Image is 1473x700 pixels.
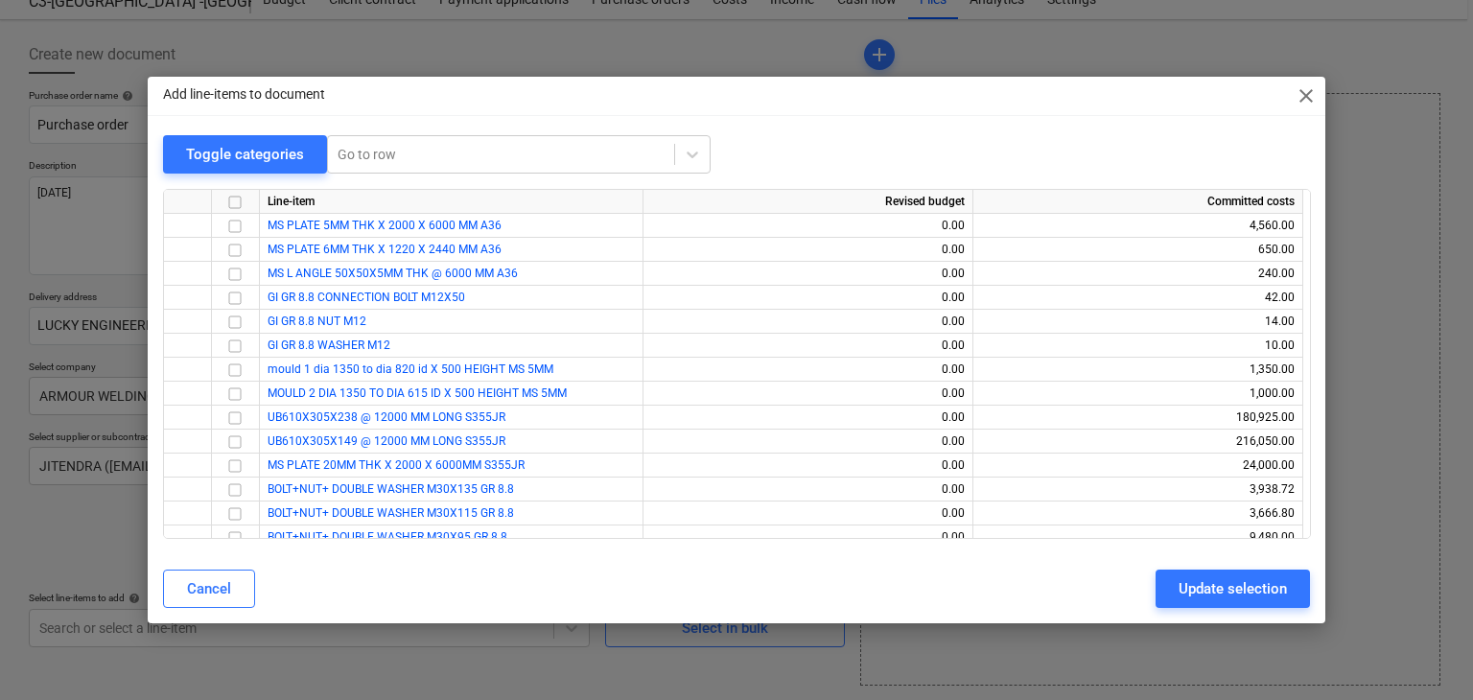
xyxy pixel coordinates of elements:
div: 650.00 [981,238,1295,262]
div: Toggle categories [186,142,304,167]
div: 180,925.00 [981,406,1295,430]
div: Line-item [260,190,643,214]
div: 0.00 [651,502,965,525]
button: Update selection [1156,570,1310,608]
a: UB610X305X149 @ 12000 MM LONG S355JR [268,434,505,448]
div: Committed costs [973,190,1303,214]
a: GI GR 8.8 WASHER M12 [268,338,390,352]
a: MS PLATE 20MM THK X 2000 X 6000MM S355JR [268,458,525,472]
p: Add line-items to document [163,84,325,105]
div: 0.00 [651,238,965,262]
div: 1,350.00 [981,358,1295,382]
a: MOULD 2 DIA 1350 TO DIA 615 ID X 500 HEIGHT MS 5MM [268,386,567,400]
div: 0.00 [651,406,965,430]
div: 0.00 [651,214,965,238]
div: Cancel [187,576,231,601]
div: 3,938.72 [981,478,1295,502]
div: 0.00 [651,334,965,358]
div: 240.00 [981,262,1295,286]
div: 0.00 [651,358,965,382]
div: 24,000.00 [981,454,1295,478]
div: Update selection [1179,576,1287,601]
a: BOLT+NUT+ DOUBLE WASHER M30X115 GR 8.8 [268,506,514,520]
div: 42.00 [981,286,1295,310]
div: 216,050.00 [981,430,1295,454]
div: 1,000.00 [981,382,1295,406]
div: 0.00 [651,454,965,478]
a: GI GR 8.8 NUT M12 [268,315,366,328]
div: 0.00 [651,382,965,406]
div: 0.00 [651,525,965,549]
a: mould 1 dia 1350 to dia 820 id X 500 HEIGHT MS 5MM [268,362,553,376]
a: UB610X305X238 @ 12000 MM LONG S355JR [268,410,505,424]
span: close [1295,84,1318,107]
div: 0.00 [651,430,965,454]
a: MS PLATE 5MM THK X 2000 X 6000 MM A36 [268,219,502,232]
div: 3,666.80 [981,502,1295,525]
div: 9,480.00 [981,525,1295,549]
div: 0.00 [651,478,965,502]
a: BOLT+NUT+ DOUBLE WASHER M30X95 GR 8.8 [268,530,507,544]
button: Toggle categories [163,135,327,174]
div: 0.00 [651,310,965,334]
div: 4,560.00 [981,214,1295,238]
div: 0.00 [651,262,965,286]
a: BOLT+NUT+ DOUBLE WASHER M30X135 GR 8.8 [268,482,514,496]
a: MS L ANGLE 50X50X5MM THK @ 6000 MM A36 [268,267,518,280]
div: Revised budget [643,190,973,214]
button: Cancel [163,570,255,608]
a: MS PLATE 6MM THK X 1220 X 2440 MM A36 [268,243,502,256]
a: GI GR 8.8 CONNECTION BOLT M12X50 [268,291,465,304]
div: 14.00 [981,310,1295,334]
div: 0.00 [651,286,965,310]
iframe: Chat Widget [1377,608,1473,700]
div: 10.00 [981,334,1295,358]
